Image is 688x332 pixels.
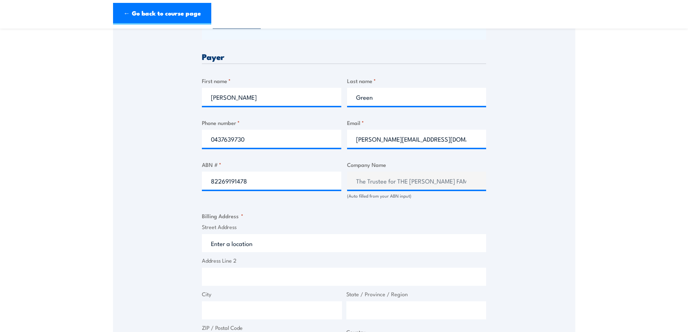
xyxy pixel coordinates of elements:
[346,290,486,298] label: State / Province / Region
[202,290,342,298] label: City
[347,77,486,85] label: Last name
[202,77,341,85] label: First name
[347,193,486,199] div: (Auto filled from your ABN input)
[347,118,486,127] label: Email
[347,160,486,169] label: Company Name
[202,118,341,127] label: Phone number
[202,52,486,61] h3: Payer
[213,2,484,29] p: Payment on account is only available to approved Corporate Customers who have previously applied ...
[202,160,341,169] label: ABN #
[202,324,342,332] label: ZIP / Postal Code
[202,256,486,265] label: Address Line 2
[202,223,486,231] label: Street Address
[202,212,243,220] legend: Billing Address
[113,3,211,25] a: ← Go back to course page
[202,234,486,252] input: Enter a location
